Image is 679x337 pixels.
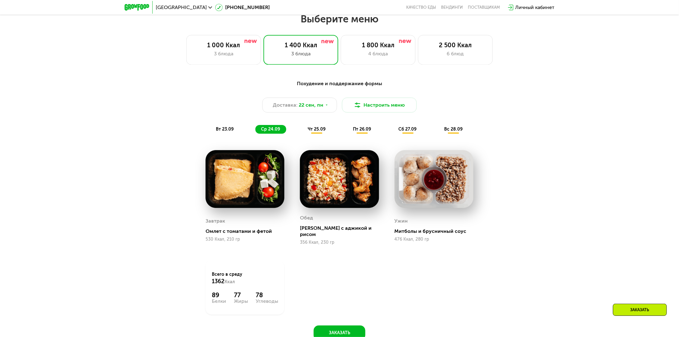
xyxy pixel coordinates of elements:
div: Омлет с томатами и фетой [206,228,289,234]
div: Белки [212,299,226,304]
div: 1 800 Ккал [347,42,409,49]
div: 4 блюда [347,50,409,58]
div: Жиры [234,299,248,304]
div: 2 500 Ккал [425,42,486,49]
div: Ужин [395,216,408,226]
button: Настроить меню [342,98,417,113]
div: 3 блюда [270,50,332,58]
div: 6 блюд [425,50,486,58]
div: Митболы и брусничный соус [395,228,478,234]
span: пт 26.09 [353,127,371,132]
div: 77 [234,291,248,299]
span: вт 23.09 [216,127,234,132]
span: сб 27.09 [399,127,417,132]
span: Доставка: [273,101,298,109]
div: Личный кабинет [515,4,554,11]
span: 1362 [212,278,225,285]
div: поставщикам [468,5,500,10]
div: Обед [300,213,313,223]
div: 89 [212,291,226,299]
a: Качество еды [406,5,436,10]
span: Ккал [225,279,235,284]
span: 22 сен, пн [299,101,324,109]
div: 1 000 Ккал [193,42,254,49]
a: Вендинги [441,5,463,10]
a: [PHONE_NUMBER] [215,4,270,11]
span: вс 28.09 [444,127,463,132]
div: Всего в среду [212,271,278,285]
div: 476 Ккал, 280 гр [395,237,473,242]
div: 356 Ккал, 230 гр [300,240,379,245]
div: Заказать [613,304,667,316]
div: 530 Ккал, 210 гр [206,237,284,242]
div: Похудение и поддержание формы [155,80,524,88]
div: 78 [256,291,278,299]
span: чт 25.09 [308,127,325,132]
div: Углеводы [256,299,278,304]
div: 3 блюда [193,50,254,58]
div: Завтрак [206,216,225,226]
h2: Выберите меню [20,13,659,25]
div: [PERSON_NAME] с аджикой и рисом [300,225,384,238]
div: 1 400 Ккал [270,42,332,49]
span: [GEOGRAPHIC_DATA] [156,5,207,10]
span: ср 24.09 [261,127,280,132]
